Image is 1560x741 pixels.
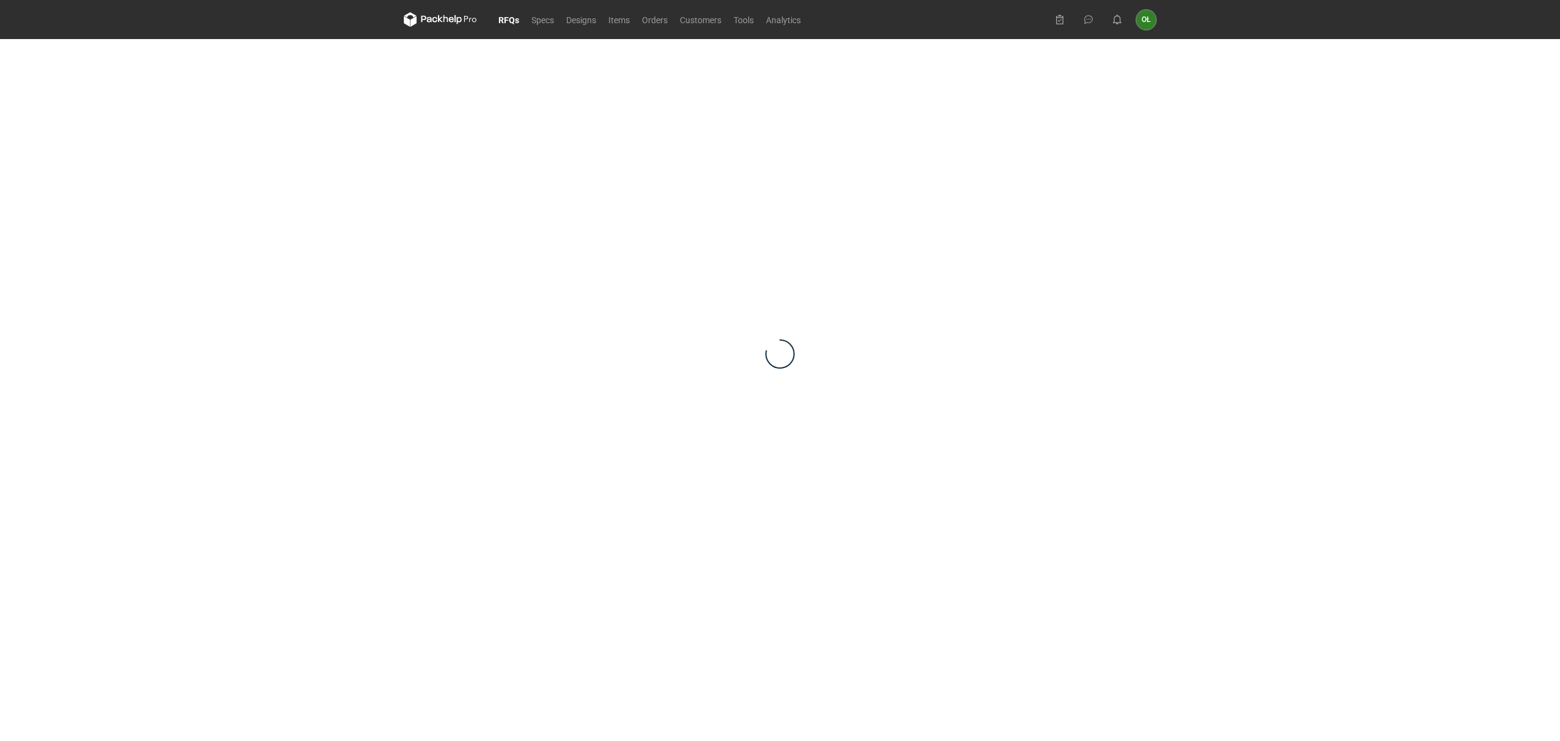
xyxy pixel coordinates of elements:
[636,12,674,27] a: Orders
[602,12,636,27] a: Items
[492,12,525,27] a: RFQs
[674,12,727,27] a: Customers
[525,12,560,27] a: Specs
[560,12,602,27] a: Designs
[1136,10,1156,30] div: Olga Łopatowicz
[727,12,760,27] a: Tools
[404,12,477,27] svg: Packhelp Pro
[1136,10,1156,30] button: OŁ
[760,12,807,27] a: Analytics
